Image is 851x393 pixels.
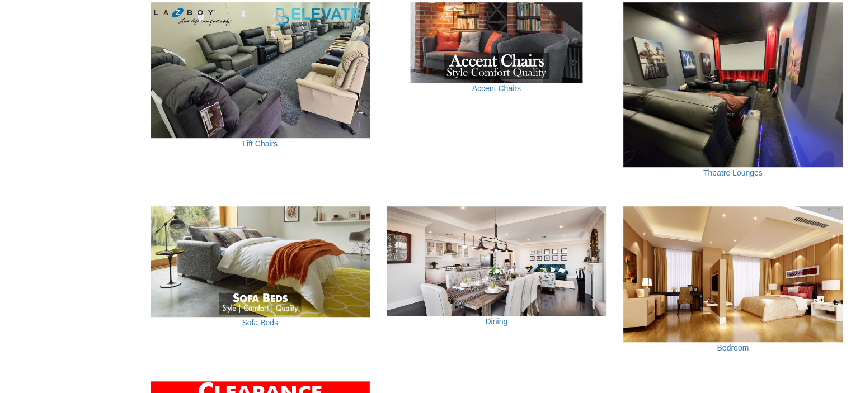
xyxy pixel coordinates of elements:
img: Theatre Lounges [623,2,843,167]
img: Dining [387,206,606,316]
a: Dining [485,317,507,326]
a: Sofa Beds [242,318,278,327]
a: Bedroom [717,343,749,352]
a: Lift Chairs [242,139,278,148]
img: Lift Chairs [151,2,370,138]
a: Theatre Lounges [703,168,763,177]
img: Accent Chairs [387,2,606,83]
img: Bedroom [623,206,843,342]
img: Sofa Beds [151,206,370,318]
a: Accent Chairs [472,84,521,93]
